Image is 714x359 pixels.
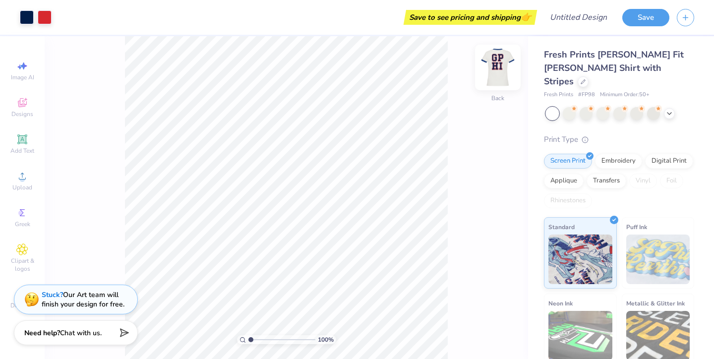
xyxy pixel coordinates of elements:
div: Print Type [544,134,694,145]
span: Clipart & logos [5,257,40,273]
div: Embroidery [595,154,642,169]
span: Image AI [11,73,34,81]
span: Neon Ink [548,298,573,308]
span: Upload [12,183,32,191]
div: Applique [544,174,584,188]
div: Transfers [587,174,626,188]
span: Greek [15,220,30,228]
span: # FP98 [578,91,595,99]
strong: Need help? [24,328,60,338]
div: Save to see pricing and shipping [406,10,535,25]
img: Standard [548,235,612,284]
span: Metallic & Glitter Ink [626,298,685,308]
span: Chat with us. [60,328,102,338]
img: Back [478,48,518,87]
span: Decorate [10,301,34,309]
input: Untitled Design [542,7,615,27]
span: Standard [548,222,575,232]
span: Add Text [10,147,34,155]
span: Puff Ink [626,222,647,232]
span: Fresh Prints [544,91,573,99]
span: Designs [11,110,33,118]
span: Minimum Order: 50 + [600,91,650,99]
div: Vinyl [629,174,657,188]
span: 👉 [521,11,532,23]
div: Screen Print [544,154,592,169]
div: Digital Print [645,154,693,169]
div: Foil [660,174,683,188]
button: Save [622,9,669,26]
img: Puff Ink [626,235,690,284]
span: 100 % [318,335,334,344]
strong: Stuck? [42,290,63,299]
div: Our Art team will finish your design for free. [42,290,124,309]
div: Back [491,94,504,103]
span: Fresh Prints [PERSON_NAME] Fit [PERSON_NAME] Shirt with Stripes [544,49,684,87]
div: Rhinestones [544,193,592,208]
